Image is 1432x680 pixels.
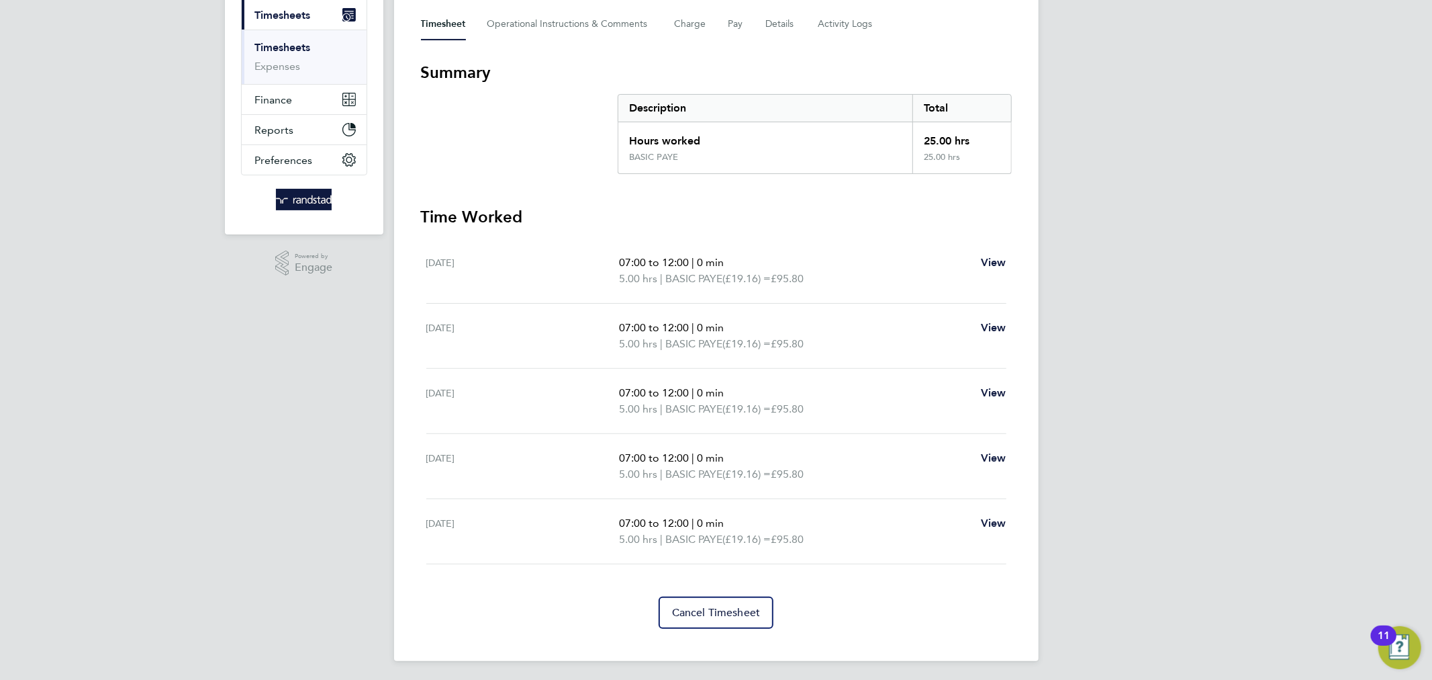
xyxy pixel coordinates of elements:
span: (£19.16) = [722,533,771,546]
span: | [660,468,663,480]
section: Timesheet [421,62,1012,629]
span: BASIC PAYE [665,532,722,548]
span: Timesheets [255,9,311,22]
button: Finance [242,85,367,114]
span: Preferences [255,154,313,167]
div: Hours worked [618,122,913,152]
span: 0 min [697,517,724,529]
span: 5.00 hrs [619,402,657,415]
span: | [660,272,663,285]
button: Charge [675,8,707,40]
div: BASIC PAYE [629,152,678,163]
a: Expenses [255,60,301,73]
span: £95.80 [771,533,804,546]
div: [DATE] [426,255,620,287]
span: 07:00 to 12:00 [619,452,689,464]
div: [DATE] [426,515,620,548]
span: 5.00 hrs [619,468,657,480]
span: (£19.16) = [722,337,771,350]
a: View [981,385,1006,401]
span: 07:00 to 12:00 [619,321,689,334]
div: Summary [618,94,1012,174]
span: (£19.16) = [722,272,771,285]
button: Reports [242,115,367,144]
span: 07:00 to 12:00 [619,517,689,529]
div: 25.00 hrs [912,152,1010,173]
div: 11 [1378,636,1390,653]
a: View [981,450,1006,466]
button: Pay [728,8,745,40]
a: Go to home page [241,189,367,210]
h3: Summary [421,62,1012,83]
span: | [691,321,694,334]
span: | [691,386,694,399]
button: Timesheet [421,8,466,40]
span: 0 min [697,452,724,464]
div: Description [618,95,913,122]
span: (£19.16) = [722,468,771,480]
span: £95.80 [771,402,804,415]
span: | [660,337,663,350]
span: 07:00 to 12:00 [619,256,689,269]
span: View [981,517,1006,529]
button: Preferences [242,145,367,175]
span: | [660,402,663,415]
span: 5.00 hrs [619,272,657,285]
button: Operational Instructions & Comments [487,8,653,40]
div: [DATE] [426,450,620,482]
a: View [981,320,1006,336]
div: 25.00 hrs [912,122,1010,152]
span: 5.00 hrs [619,337,657,350]
a: Timesheets [255,41,311,54]
span: | [691,517,694,529]
span: | [691,256,694,269]
span: 0 min [697,256,724,269]
h3: Time Worked [421,206,1012,228]
span: 0 min [697,321,724,334]
span: Engage [295,262,332,273]
span: Powered by [295,251,332,262]
span: BASIC PAYE [665,401,722,417]
span: 5.00 hrs [619,533,657,546]
a: Powered byEngage [275,251,332,276]
span: £95.80 [771,468,804,480]
span: View [981,386,1006,399]
span: View [981,452,1006,464]
button: Details [766,8,797,40]
img: randstad-logo-retina.png [276,189,332,210]
span: View [981,321,1006,334]
span: £95.80 [771,272,804,285]
span: BASIC PAYE [665,271,722,287]
button: Cancel Timesheet [659,597,774,629]
span: (£19.16) = [722,402,771,415]
button: Activity Logs [818,8,875,40]
span: 07:00 to 12:00 [619,386,689,399]
span: Cancel Timesheet [672,606,761,620]
a: View [981,255,1006,271]
span: BASIC PAYE [665,336,722,352]
button: Open Resource Center, 11 new notifications [1378,626,1421,669]
span: | [660,533,663,546]
span: Finance [255,93,293,106]
div: Total [912,95,1010,122]
span: 0 min [697,386,724,399]
span: BASIC PAYE [665,466,722,482]
a: View [981,515,1006,532]
div: Timesheets [242,30,367,84]
div: [DATE] [426,320,620,352]
span: | [691,452,694,464]
div: [DATE] [426,385,620,417]
span: Reports [255,124,294,136]
span: £95.80 [771,337,804,350]
span: View [981,256,1006,269]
